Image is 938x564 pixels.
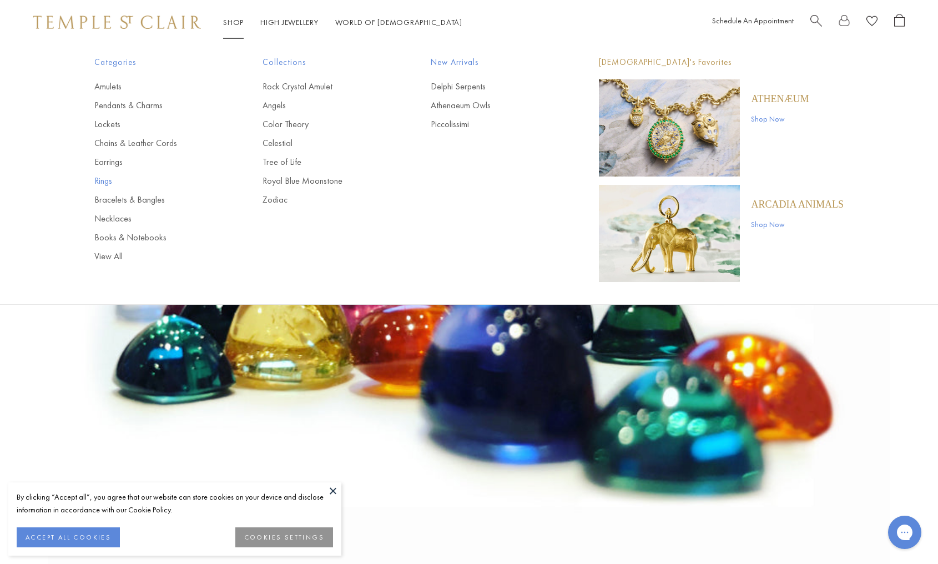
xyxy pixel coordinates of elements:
[94,99,218,112] a: Pendants & Charms
[33,16,201,29] img: Temple St. Clair
[223,16,462,29] nav: Main navigation
[94,56,218,69] span: Categories
[431,56,554,69] span: New Arrivals
[431,80,554,93] a: Delphi Serpents
[94,194,218,206] a: Bracelets & Bangles
[263,56,386,69] span: Collections
[599,56,844,69] p: [DEMOGRAPHIC_DATA]'s Favorites
[260,17,319,27] a: High JewelleryHigh Jewellery
[263,156,386,168] a: Tree of Life
[94,250,218,263] a: View All
[810,14,822,31] a: Search
[335,17,462,27] a: World of [DEMOGRAPHIC_DATA]World of [DEMOGRAPHIC_DATA]
[17,527,120,547] button: ACCEPT ALL COOKIES
[866,14,878,31] a: View Wishlist
[894,14,905,31] a: Open Shopping Bag
[751,218,844,230] a: Shop Now
[235,527,333,547] button: COOKIES SETTINGS
[263,118,386,130] a: Color Theory
[712,16,794,26] a: Schedule An Appointment
[94,213,218,225] a: Necklaces
[263,80,386,93] a: Rock Crystal Amulet
[223,17,244,27] a: ShopShop
[263,137,386,149] a: Celestial
[751,113,809,125] a: Shop Now
[751,198,844,210] a: ARCADIA ANIMALS
[94,231,218,244] a: Books & Notebooks
[94,80,218,93] a: Amulets
[17,491,333,516] div: By clicking “Accept all”, you agree that our website can store cookies on your device and disclos...
[751,93,809,105] a: Athenæum
[431,99,554,112] a: Athenaeum Owls
[431,118,554,130] a: Piccolissimi
[263,175,386,187] a: Royal Blue Moonstone
[882,512,927,553] iframe: Gorgias live chat messenger
[263,194,386,206] a: Zodiac
[94,175,218,187] a: Rings
[94,137,218,149] a: Chains & Leather Cords
[94,156,218,168] a: Earrings
[94,118,218,130] a: Lockets
[263,99,386,112] a: Angels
